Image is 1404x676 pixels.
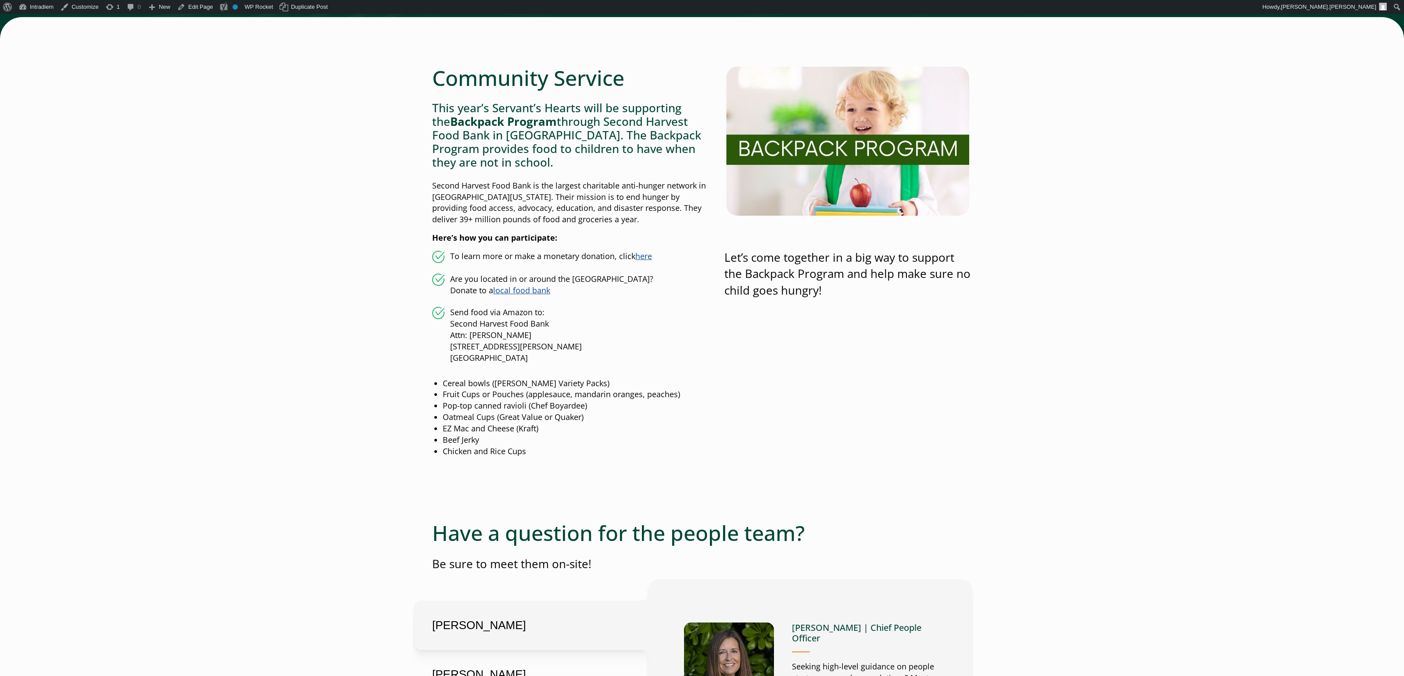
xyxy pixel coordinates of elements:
a: here [635,251,652,261]
p: Second Harvest Food Bank is the largest charitable anti-hunger network in [GEOGRAPHIC_DATA][US_ST... [432,180,710,226]
strong: Here’s how you can participate: [432,232,557,243]
li: Pop-top canned ravioli (Chef Boyardee) [443,400,710,412]
h2: Have a question for the people team? [432,520,972,546]
a: local food bank [493,285,550,295]
p: Be sure to meet them on-site! [432,556,972,572]
p: Let’s come together in a big way to support the Backpack Program and help make sure no child goes... [724,249,972,299]
span: [PERSON_NAME].[PERSON_NAME] [1281,4,1376,10]
div: No index [233,4,238,10]
li: Are you located in or around the [GEOGRAPHIC_DATA]? Donate to a [432,274,710,296]
h3: This year’s Servant’s Hearts will be supporting the through Second Harvest Food Bank in [GEOGRAPH... [432,101,710,170]
li: EZ Mac and Cheese (Kraft) [443,423,710,434]
h4: [PERSON_NAME] | Chief People Officer [792,623,936,652]
h2: Community Service [432,65,710,91]
li: Cereal bowls ([PERSON_NAME] Variety Packs) [443,378,710,389]
li: Send food via Amazon to: Second Harvest Food Bank Attn: [PERSON_NAME] [STREET_ADDRESS][PERSON_NAM... [432,307,710,364]
button: [PERSON_NAME] [414,601,648,650]
li: Chicken and Rice Cups [443,446,710,457]
li: Beef Jerky [443,434,710,446]
li: Oatmeal Cups (Great Value or Quaker) [443,412,710,423]
li: To learn more or make a monetary donation, click [432,251,710,263]
li: Fruit Cups or Pouches (applesauce, mandarin oranges, peaches) [443,389,710,400]
strong: Backpack Program [450,114,557,129]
